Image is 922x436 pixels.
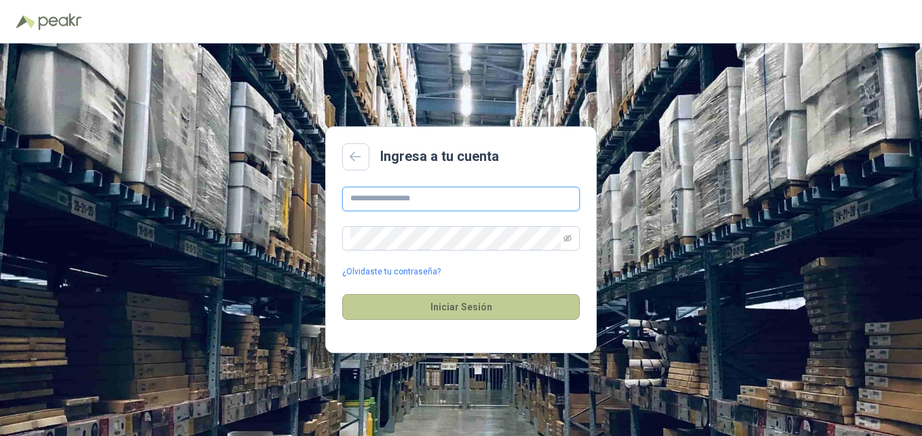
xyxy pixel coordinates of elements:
img: Peakr [38,14,81,30]
a: ¿Olvidaste tu contraseña? [342,266,441,278]
img: Logo [16,15,35,29]
span: eye-invisible [564,234,572,242]
h2: Ingresa a tu cuenta [380,146,499,167]
button: Iniciar Sesión [342,294,580,320]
